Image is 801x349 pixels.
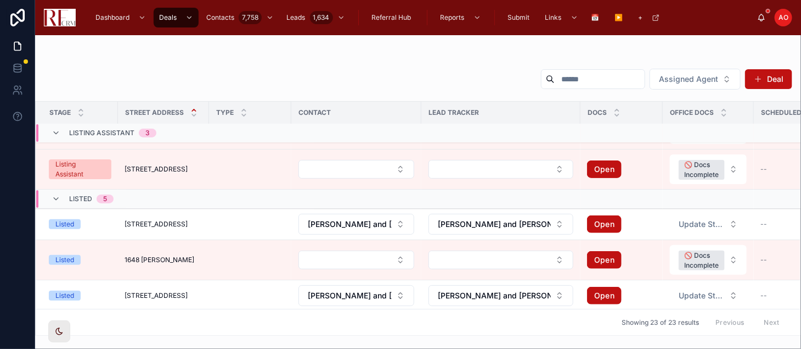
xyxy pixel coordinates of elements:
button: Select Button [428,251,573,269]
a: Open [587,215,622,233]
a: Select Button [669,285,747,306]
span: [PERSON_NAME] and [PERSON_NAME] [308,290,392,301]
a: Leads1,634 [281,8,351,27]
button: Select Button [428,214,573,235]
a: Select Button [669,245,747,275]
a: Select Button [298,213,415,235]
a: Select Button [298,250,415,270]
span: Lead Tracker [428,108,479,117]
a: Deals [154,8,199,27]
a: Listed [49,291,111,301]
button: Select Button [298,251,414,269]
span: ▶️ [615,13,623,22]
span: -- [760,165,767,174]
a: Select Button [298,159,415,179]
a: Referral Hub [366,8,419,27]
span: + [639,13,643,22]
a: [STREET_ADDRESS] [125,165,202,174]
span: Stage [49,108,71,117]
a: Select Button [669,154,747,185]
span: Links [545,13,562,22]
button: Select Button [670,154,747,184]
div: Listed [55,291,74,301]
div: 3 [145,129,150,138]
div: 5 [103,195,107,203]
span: [PERSON_NAME] and [PERSON_NAME] [438,290,551,301]
a: [STREET_ADDRESS] [125,291,202,300]
button: Select Button [670,286,747,306]
a: Select Button [669,214,747,235]
span: -- [760,220,767,229]
span: Assigned Agent [659,74,718,85]
a: Select Button [298,285,415,307]
a: + [633,8,665,27]
span: Listing Assistant [69,129,134,138]
div: 🚫 Docs Incomplete [685,160,719,180]
a: Open [587,251,656,269]
button: Select Button [298,160,414,179]
div: Listed [55,219,74,229]
a: Listed [49,255,111,265]
a: Select Button [428,213,574,235]
span: Update Status [679,290,725,301]
span: [STREET_ADDRESS] [125,165,188,174]
a: Select Button [428,159,574,179]
span: [PERSON_NAME] and [PERSON_NAME] [308,219,392,230]
span: Type [216,108,234,117]
span: AO [779,13,788,22]
span: 1648 [PERSON_NAME] [125,256,194,264]
span: [PERSON_NAME] and [PERSON_NAME] [438,219,551,230]
button: Select Button [650,69,741,90]
a: Open [587,287,622,304]
button: Deal [745,69,792,89]
button: Select Button [670,214,747,234]
a: Listing Assistant [49,159,111,179]
span: -- [760,256,767,264]
button: Select Button [428,285,573,306]
span: 📅 [591,13,600,22]
button: Select Button [298,285,414,306]
div: 1,634 [310,11,333,24]
span: Dashboard [95,13,129,22]
span: Showing 23 of 23 results [622,318,699,327]
a: Dashboard [90,8,151,27]
div: Listed [55,255,74,265]
span: Contacts [206,13,234,22]
div: 🚫 Docs Incomplete [685,251,719,270]
span: [STREET_ADDRESS] [125,220,188,229]
button: Select Button [670,245,747,275]
a: Select Button [428,250,574,270]
a: 📅 [586,8,607,27]
a: ▶️ [610,8,631,27]
a: Select Button [428,285,574,307]
a: Listed [49,219,111,229]
span: Contact [298,108,331,117]
a: 1648 [PERSON_NAME] [125,256,202,264]
button: Select Button [428,160,573,179]
img: App logo [44,9,76,26]
span: Reports [441,13,465,22]
span: Submit [508,13,530,22]
span: [STREET_ADDRESS] [125,291,188,300]
span: Docs [588,108,607,117]
a: [STREET_ADDRESS] [125,220,202,229]
a: Open [587,287,656,304]
a: Open [587,160,622,178]
span: Street Address [125,108,184,117]
span: Referral Hub [372,13,411,22]
a: Contacts7,758 [201,8,279,27]
a: Links [540,8,584,27]
a: Submit [503,8,538,27]
a: Reports [435,8,487,27]
span: Leads [287,13,306,22]
div: 7,758 [239,11,262,24]
span: -- [760,291,767,300]
button: Select Button [298,214,414,235]
span: Deals [159,13,177,22]
span: Listed [69,195,92,203]
span: Office Docs [670,108,714,117]
a: Open [587,251,622,269]
a: Open [587,215,656,233]
div: Listing Assistant [55,159,105,179]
